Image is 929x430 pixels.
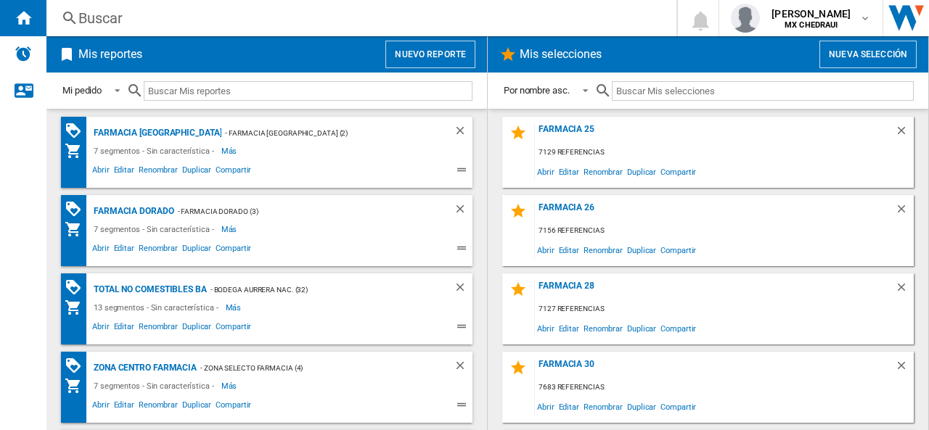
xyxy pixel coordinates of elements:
[535,359,895,379] div: farmacia 30
[15,45,32,62] img: alerts-logo.svg
[581,162,625,181] span: Renombrar
[895,281,914,300] div: Borrar
[112,241,136,259] span: Editar
[535,318,557,338] span: Abrir
[895,359,914,379] div: Borrar
[535,144,914,162] div: 7129 referencias
[535,124,895,144] div: Farmacia 25
[180,320,213,337] span: Duplicar
[557,397,581,416] span: Editar
[144,81,472,101] input: Buscar Mis reportes
[65,377,90,394] div: Mi colección
[535,240,557,260] span: Abrir
[207,281,425,299] div: - Bodega Aurrera Nac. (32)
[90,377,221,394] div: 7 segmentos - Sin característica -
[65,122,90,140] div: Matriz de PROMOCIONES
[65,142,90,160] div: Mi colección
[90,142,221,160] div: 7 segmentos - Sin característica -
[213,241,253,259] span: Compartir
[65,200,90,218] div: Matriz de PROMOCIONES
[136,241,180,259] span: Renombrar
[535,300,914,318] div: 7127 referencias
[504,85,570,96] div: Por nombre asc.
[221,220,240,238] span: Más
[535,202,895,222] div: Farmacia 26
[221,142,240,160] span: Más
[136,320,180,337] span: Renombrar
[90,281,207,299] div: Total No comestibles BA
[90,320,112,337] span: Abrir
[625,397,658,416] span: Duplicar
[90,202,174,220] div: Farmacia Dorado
[221,124,425,142] div: - Farmacia [GEOGRAPHIC_DATA] (2)
[65,278,90,297] div: Matriz de PROMOCIONES
[557,240,581,260] span: Editar
[197,359,425,377] div: - zona selecto farmacia (4)
[62,85,102,96] div: Mi pedido
[136,398,180,415] span: Renombrar
[535,379,914,397] div: 7683 referencias
[78,8,639,28] div: Buscar
[174,202,425,220] div: - Farmacia Dorado (3)
[557,162,581,181] span: Editar
[75,41,145,68] h2: Mis reportes
[90,124,221,142] div: Farmacia [GEOGRAPHIC_DATA]
[658,397,698,416] span: Compartir
[65,299,90,316] div: Mi colección
[658,162,698,181] span: Compartir
[213,320,253,337] span: Compartir
[454,359,472,377] div: Borrar
[221,377,240,394] span: Más
[180,163,213,181] span: Duplicar
[90,163,112,181] span: Abrir
[454,202,472,220] div: Borrar
[581,397,625,416] span: Renombrar
[658,318,698,338] span: Compartir
[454,124,472,142] div: Borrar
[535,397,557,416] span: Abrir
[731,4,760,33] img: profile.jpg
[819,41,917,68] button: Nueva selección
[112,163,136,181] span: Editar
[112,398,136,415] span: Editar
[213,398,253,415] span: Compartir
[625,162,658,181] span: Duplicar
[90,220,221,238] div: 7 segmentos - Sin característica -
[385,41,475,68] button: Nuevo reporte
[535,222,914,240] div: 7156 referencias
[658,240,698,260] span: Compartir
[226,299,244,316] span: Más
[90,359,197,377] div: zona centro farmacia
[180,241,213,259] span: Duplicar
[535,281,895,300] div: Farmacia 28
[136,163,180,181] span: Renombrar
[90,398,112,415] span: Abrir
[90,299,226,316] div: 13 segmentos - Sin característica -
[895,202,914,222] div: Borrar
[895,124,914,144] div: Borrar
[612,81,914,101] input: Buscar Mis selecciones
[454,281,472,299] div: Borrar
[772,7,851,21] span: [PERSON_NAME]
[581,318,625,338] span: Renombrar
[785,20,838,30] b: MX CHEDRAUI
[535,162,557,181] span: Abrir
[517,41,605,68] h2: Mis selecciones
[625,318,658,338] span: Duplicar
[581,240,625,260] span: Renombrar
[180,398,213,415] span: Duplicar
[213,163,253,181] span: Compartir
[625,240,658,260] span: Duplicar
[112,320,136,337] span: Editar
[90,241,112,259] span: Abrir
[65,357,90,375] div: Matriz de PROMOCIONES
[65,220,90,238] div: Mi colección
[557,318,581,338] span: Editar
